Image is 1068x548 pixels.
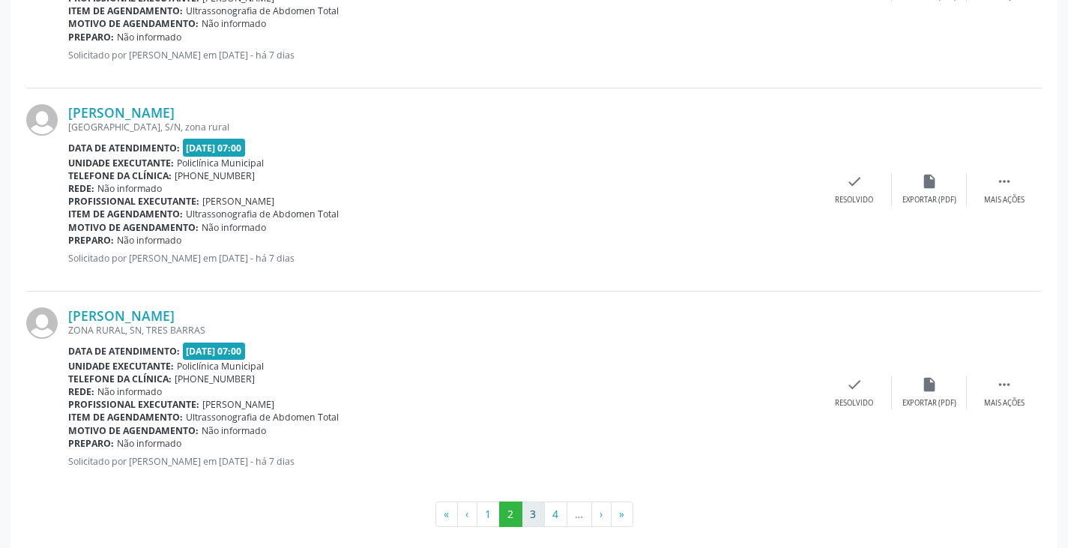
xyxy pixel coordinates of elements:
[846,173,863,190] i: check
[186,411,339,424] span: Ultrassonografia de Abdomen Total
[177,360,264,373] span: Policlínica Municipal
[68,373,172,385] b: Telefone da clínica:
[68,360,174,373] b: Unidade executante:
[499,502,522,527] button: Go to page 2
[175,373,255,385] span: [PHONE_NUMBER]
[68,385,94,398] b: Rede:
[846,376,863,393] i: check
[68,437,114,450] b: Preparo:
[68,169,172,182] b: Telefone da clínica:
[68,17,199,30] b: Motivo de agendamento:
[68,221,199,234] b: Motivo de agendamento:
[202,195,274,208] span: [PERSON_NAME]
[835,398,873,409] div: Resolvido
[835,195,873,205] div: Resolvido
[175,169,255,182] span: [PHONE_NUMBER]
[996,173,1013,190] i: 
[68,104,175,121] a: [PERSON_NAME]
[68,49,817,61] p: Solicitado por [PERSON_NAME] em [DATE] - há 7 dias
[202,17,266,30] span: Não informado
[522,502,545,527] button: Go to page 3
[26,104,58,136] img: img
[984,195,1025,205] div: Mais ações
[97,182,162,195] span: Não informado
[68,4,183,17] b: Item de agendamento:
[457,502,477,527] button: Go to previous page
[68,234,114,247] b: Preparo:
[186,208,339,220] span: Ultrassonografia de Abdomen Total
[902,398,956,409] div: Exportar (PDF)
[68,157,174,169] b: Unidade executante:
[921,173,938,190] i: insert_drive_file
[68,31,114,43] b: Preparo:
[68,307,175,324] a: [PERSON_NAME]
[186,4,339,17] span: Ultrassonografia de Abdomen Total
[117,31,181,43] span: Não informado
[611,502,633,527] button: Go to last page
[68,252,817,265] p: Solicitado por [PERSON_NAME] em [DATE] - há 7 dias
[202,398,274,411] span: [PERSON_NAME]
[921,376,938,393] i: insert_drive_file
[477,502,500,527] button: Go to page 1
[183,343,246,360] span: [DATE] 07:00
[68,142,180,154] b: Data de atendimento:
[68,182,94,195] b: Rede:
[68,208,183,220] b: Item de agendamento:
[26,307,58,339] img: img
[177,157,264,169] span: Policlínica Municipal
[68,411,183,424] b: Item de agendamento:
[117,437,181,450] span: Não informado
[68,455,817,468] p: Solicitado por [PERSON_NAME] em [DATE] - há 7 dias
[202,221,266,234] span: Não informado
[902,195,956,205] div: Exportar (PDF)
[544,502,567,527] button: Go to page 4
[68,195,199,208] b: Profissional executante:
[984,398,1025,409] div: Mais ações
[26,502,1042,527] ul: Pagination
[68,345,180,358] b: Data de atendimento:
[68,424,199,437] b: Motivo de agendamento:
[117,234,181,247] span: Não informado
[68,324,817,337] div: ZONA RURAL, SN, TRES BARRAS
[996,376,1013,393] i: 
[591,502,612,527] button: Go to next page
[202,424,266,437] span: Não informado
[97,385,162,398] span: Não informado
[183,139,246,156] span: [DATE] 07:00
[68,398,199,411] b: Profissional executante:
[68,121,817,133] div: [GEOGRAPHIC_DATA], S/N, zona rural
[435,502,458,527] button: Go to first page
